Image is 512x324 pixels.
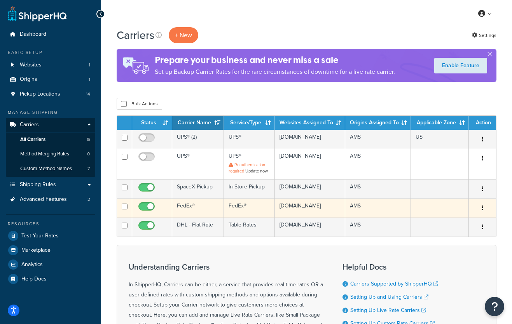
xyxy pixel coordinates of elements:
[20,76,37,83] span: Origins
[6,132,95,147] li: All Carriers
[275,130,345,149] td: [DOMAIN_NAME]
[6,162,95,176] a: Custom Method Names 7
[89,76,90,83] span: 1
[469,116,496,130] th: Action
[20,31,46,38] span: Dashboard
[87,136,90,143] span: 5
[6,118,95,132] a: Carriers
[6,258,95,272] a: Analytics
[129,263,323,271] h3: Understanding Carriers
[87,165,90,172] span: 7
[169,27,198,43] button: + New
[275,179,345,199] td: [DOMAIN_NAME]
[132,116,172,130] th: Status: activate to sort column ascending
[117,98,162,110] button: Bulk Actions
[411,116,469,130] th: Applicable Zone: activate to sort column ascending
[20,62,42,68] span: Websites
[6,147,95,161] li: Method Merging Rules
[6,58,95,72] li: Websites
[345,218,411,237] td: AMS
[6,109,95,116] div: Manage Shipping
[20,136,45,143] span: All Carriers
[229,162,265,174] span: Reauthentication required
[172,116,224,130] th: Carrier Name: activate to sort column ascending
[172,199,224,218] td: FedEx®
[350,293,428,301] a: Setting Up and Using Carriers
[6,162,95,176] li: Custom Method Names
[21,247,51,254] span: Marketplace
[20,196,67,203] span: Advanced Features
[350,280,438,288] a: Carriers Supported by ShipperHQ
[275,116,345,130] th: Websites Assigned To: activate to sort column ascending
[89,62,90,68] span: 1
[434,58,487,73] a: Enable Feature
[224,199,275,218] td: FedEx®
[20,91,60,98] span: Pickup Locations
[172,218,224,237] td: DHL - Flat Rate
[155,66,395,77] p: Set up Backup Carrier Rates for the rare circumstances of downtime for a live rate carrier.
[345,149,411,179] td: AMS
[87,151,90,157] span: 0
[345,130,411,149] td: AMS
[345,116,411,130] th: Origins Assigned To: activate to sort column ascending
[224,218,275,237] td: Table Rates
[224,179,275,199] td: In-Store Pickup
[275,218,345,237] td: [DOMAIN_NAME]
[117,49,155,82] img: ad-rules-rateshop-fe6ec290ccb7230408bd80ed9643f0289d75e0ffd9eb532fc0e269fcd187b520.png
[224,116,275,130] th: Service/Type: activate to sort column ascending
[350,306,426,314] a: Setting Up Live Rate Carriers
[87,196,90,203] span: 2
[86,91,90,98] span: 14
[6,221,95,227] div: Resources
[472,30,496,41] a: Settings
[6,272,95,286] a: Help Docs
[6,58,95,72] a: Websites 1
[8,6,66,21] a: ShipperHQ Home
[6,192,95,207] a: Advanced Features 2
[342,263,444,271] h3: Helpful Docs
[6,72,95,87] li: Origins
[6,27,95,42] a: Dashboard
[172,179,224,199] td: SpaceX Pickup
[275,199,345,218] td: [DOMAIN_NAME]
[172,149,224,179] td: UPS®
[6,229,95,243] a: Test Your Rates
[6,72,95,87] a: Origins 1
[345,199,411,218] td: AMS
[21,276,47,282] span: Help Docs
[21,261,43,268] span: Analytics
[275,149,345,179] td: [DOMAIN_NAME]
[6,147,95,161] a: Method Merging Rules 0
[20,151,69,157] span: Method Merging Rules
[6,87,95,101] a: Pickup Locations 14
[224,149,275,179] td: UPS®
[345,179,411,199] td: AMS
[6,87,95,101] li: Pickup Locations
[117,28,154,43] h1: Carriers
[6,243,95,257] a: Marketplace
[20,181,56,188] span: Shipping Rules
[6,132,95,147] a: All Carriers 5
[21,233,59,239] span: Test Your Rates
[172,130,224,149] td: UPS® (2)
[411,130,469,149] td: US
[6,118,95,177] li: Carriers
[155,54,395,66] h4: Prepare your business and never miss a sale
[6,178,95,192] a: Shipping Rules
[6,192,95,207] li: Advanced Features
[6,49,95,56] div: Basic Setup
[20,165,72,172] span: Custom Method Names
[485,297,504,316] button: Open Resource Center
[245,168,268,174] a: Update now
[20,122,39,128] span: Carriers
[224,130,275,149] td: UPS®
